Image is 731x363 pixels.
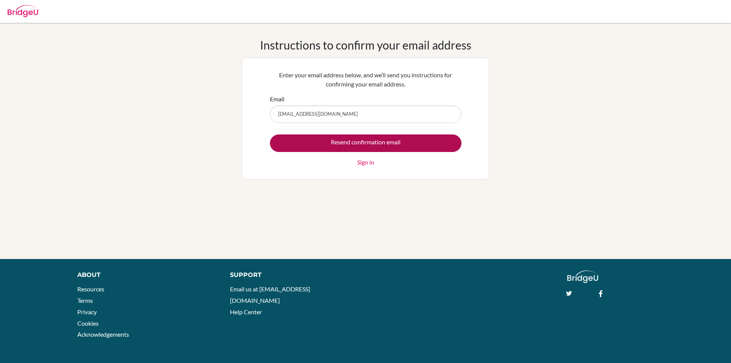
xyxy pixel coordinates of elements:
[77,320,99,327] a: Cookies
[567,270,598,283] img: logo_white@2x-f4f0deed5e89b7ecb1c2cc34c3e3d731f90f0f143d5ea2071677605dd97b5244.png
[230,285,310,304] a: Email us at [EMAIL_ADDRESS][DOMAIN_NAME]
[77,308,97,315] a: Privacy
[260,38,471,52] h1: Instructions to confirm your email address
[270,94,284,104] label: Email
[270,134,461,152] input: Resend confirmation email
[270,70,461,89] p: Enter your email address below, and we’ll send you instructions for confirming your email address.
[230,270,357,280] div: Support
[77,285,104,293] a: Resources
[77,331,129,338] a: Acknowledgements
[357,158,374,167] a: Sign in
[77,270,213,280] div: About
[8,5,38,17] img: Bridge-U
[77,297,93,304] a: Terms
[230,308,262,315] a: Help Center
